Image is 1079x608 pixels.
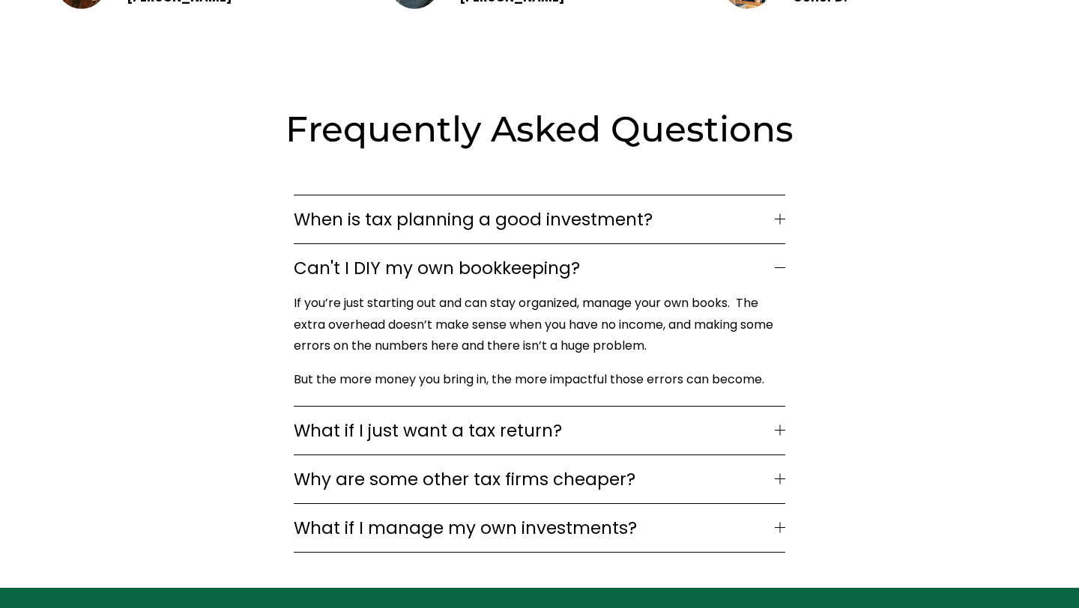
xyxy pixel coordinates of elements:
button: What if I manage my own investments? [294,504,786,552]
span: What if I manage my own investments? [294,515,776,541]
h2: Frequently Asked Questions [252,106,827,152]
button: What if I just want a tax return? [294,407,786,455]
span: When is tax planning a good investment? [294,207,776,232]
button: Can't I DIY my own bookkeeping? [294,244,786,292]
span: What if I just want a tax return? [294,418,776,443]
p: But the more money you bring in, the more impactful those errors can become. [294,369,779,391]
button: When is tax planning a good investment? [294,195,786,243]
button: Why are some other tax firms cheaper? [294,455,786,503]
span: Can't I DIY my own bookkeeping? [294,255,776,281]
p: If you’re just starting out and can stay organized, manage your own books. The extra overhead doe... [294,293,779,357]
span: Why are some other tax firms cheaper? [294,466,776,492]
div: Can't I DIY my own bookkeeping? [294,292,786,406]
